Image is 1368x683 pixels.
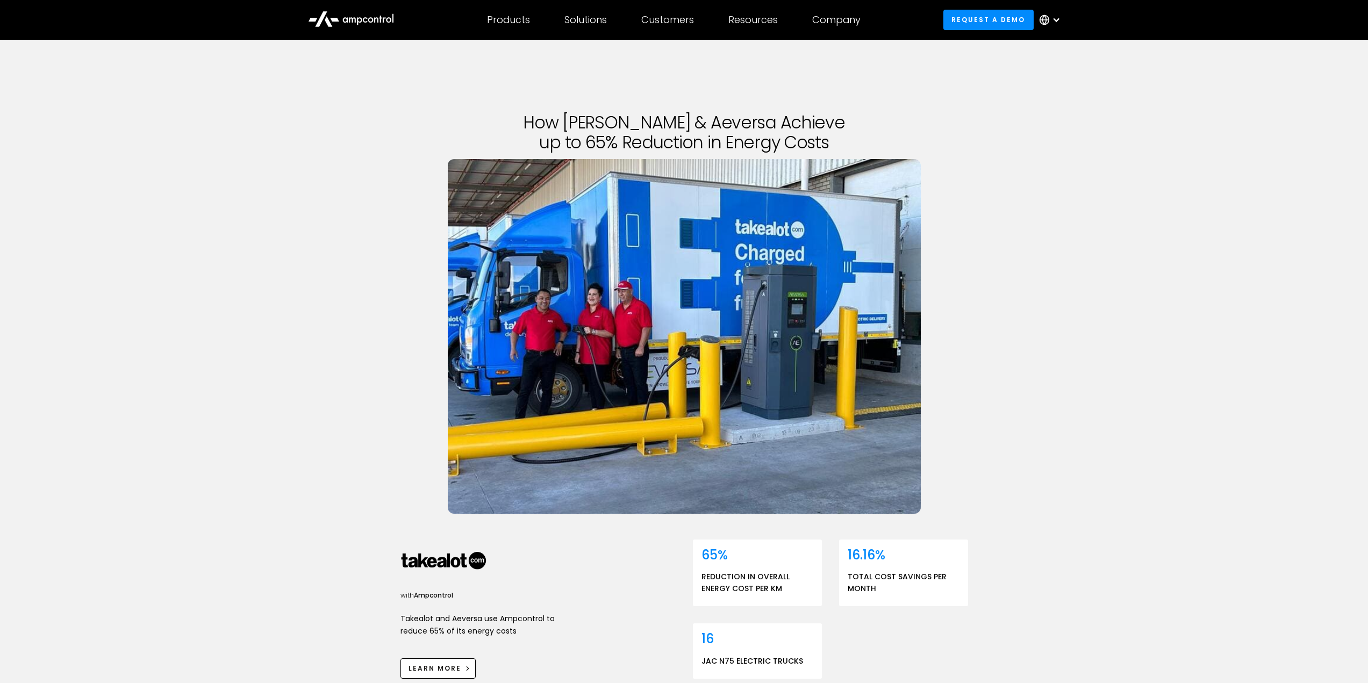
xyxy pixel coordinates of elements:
div: 65% [701,548,728,562]
div: with [400,591,583,600]
div: 16 [701,632,714,646]
p: Reduction in Overall Energy Cost per Km [701,571,813,595]
a: Request a demo [943,10,1034,30]
div: learn more [409,664,461,673]
div: Resources [728,14,778,26]
div: Solutions [564,14,607,26]
p: Takealot and Aeversa use Ampcontrol to reduce 65% of its energy costs [400,613,583,637]
div: Company [812,14,861,26]
div: Customers [641,14,694,26]
h1: How [PERSON_NAME] & Aeversa Achieve up to 65% Reduction in Energy Costs [448,113,921,153]
div: 16.16% [848,548,885,562]
div: Products [487,14,530,26]
a: learn more [400,658,476,678]
p: JAC N75 Electric Trucks [701,655,803,667]
p: Total Cost Savings Per Month [848,571,959,595]
span: Ampcontrol [414,591,453,600]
